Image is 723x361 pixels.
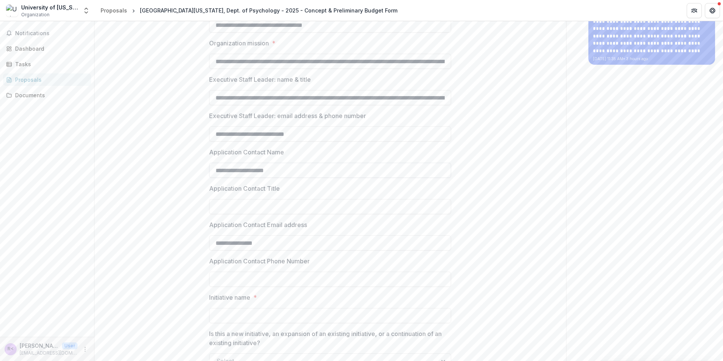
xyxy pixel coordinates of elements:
[21,3,78,11] div: University of [US_STATE] Foundation, Inc.
[3,42,91,55] a: Dashboard
[3,27,91,39] button: Notifications
[209,293,250,302] p: Initiative name
[209,111,366,120] p: Executive Staff Leader: email address & phone number
[15,91,85,99] div: Documents
[209,75,311,84] p: Executive Staff Leader: name & title
[20,342,59,350] p: [PERSON_NAME] <[EMAIL_ADDRESS][DOMAIN_NAME]>
[705,3,720,18] button: Get Help
[593,56,711,62] p: [DATE] 11:35 AM • 3 hours ago
[98,5,400,16] nav: breadcrumb
[8,347,14,352] div: Rui Zou <rzou@ufl.edu>
[687,3,702,18] button: Partners
[15,76,85,84] div: Proposals
[81,3,92,18] button: Open entity switcher
[3,73,91,86] a: Proposals
[209,39,269,48] p: Organization mission
[3,58,91,70] a: Tasks
[101,6,127,14] div: Proposals
[209,329,447,347] p: Is this a new initiative, an expansion of an existing initiative, or a continuation of an existin...
[15,45,85,53] div: Dashboard
[20,350,78,356] p: [EMAIL_ADDRESS][DOMAIN_NAME]
[209,220,307,229] p: Application Contact Email address
[209,257,310,266] p: Application Contact Phone Number
[15,60,85,68] div: Tasks
[15,30,88,37] span: Notifications
[62,342,78,349] p: User
[21,11,50,18] span: Organization
[140,6,397,14] div: [GEOGRAPHIC_DATA][US_STATE], Dept. of Psychology - 2025 - Concept & Preliminary Budget Form
[6,5,18,17] img: University of Florida Foundation, Inc.
[98,5,130,16] a: Proposals
[81,345,90,354] button: More
[209,148,284,157] p: Application Contact Name
[3,89,91,101] a: Documents
[209,184,280,193] p: Application Contact Title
